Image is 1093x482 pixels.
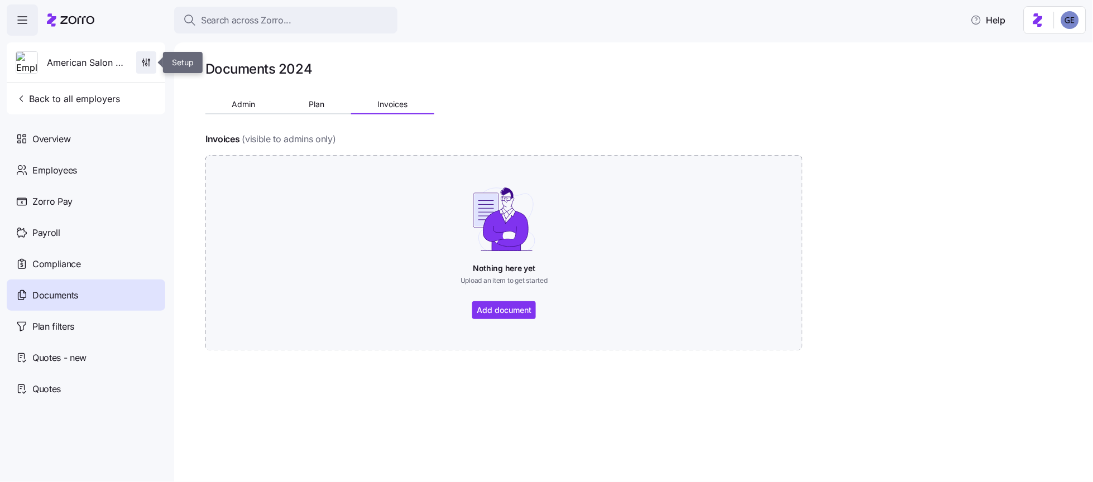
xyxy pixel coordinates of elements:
span: Plan filters [32,320,74,334]
img: 5ea0faf93b1e038a8ac43286e9a4a95a [1061,11,1079,29]
span: Overview [32,132,70,146]
button: Back to all employers [11,88,124,110]
a: Quotes - new [7,342,165,373]
span: Employees [32,163,77,177]
span: Plan [309,100,324,108]
span: Help [971,13,1006,27]
a: Plan filters [7,311,165,342]
a: Employees [7,155,165,186]
button: Search across Zorro... [174,7,397,33]
a: Compliance [7,248,165,279]
span: Quotes - new [32,351,87,365]
h1: Documents 2024 [205,60,312,78]
h4: Invoices [205,133,239,146]
span: American Salon Group [47,56,127,70]
a: Overview [7,123,165,155]
img: Employer logo [16,52,37,74]
span: Search across Zorro... [201,13,291,27]
span: Zorro Pay [32,195,73,209]
span: Compliance [32,257,81,271]
a: Documents [7,279,165,311]
button: Help [962,9,1015,31]
span: (visible to admins only) [242,132,335,146]
a: Payroll [7,217,165,248]
span: Payroll [32,226,60,240]
span: Admin [232,100,256,108]
span: Invoices [377,100,408,108]
a: Quotes [7,373,165,404]
span: Quotes [32,382,61,396]
span: Back to all employers [16,92,120,105]
span: Documents [32,288,78,302]
a: Zorro Pay [7,186,165,217]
